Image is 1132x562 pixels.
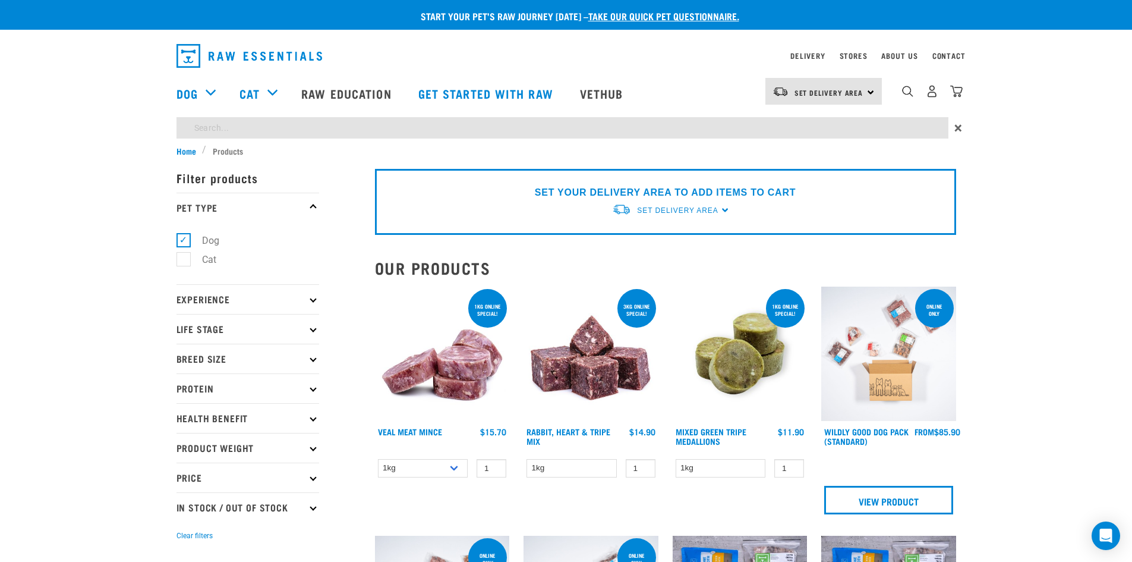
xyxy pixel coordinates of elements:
img: van-moving.png [772,86,789,97]
div: $85.90 [915,427,960,437]
input: 1 [477,459,506,478]
span: FROM [915,429,934,434]
img: Raw Essentials Logo [176,44,322,68]
nav: breadcrumbs [176,145,956,157]
a: Contact [932,54,966,58]
div: $15.70 [480,427,506,437]
img: home-icon@2x.png [950,85,963,98]
img: home-icon-1@2x.png [902,86,913,97]
p: SET YOUR DELIVERY AREA TO ADD ITEMS TO CART [535,186,796,200]
p: Price [176,463,319,492]
span: Set Delivery Area [637,206,718,215]
p: In Stock / Out Of Stock [176,492,319,522]
a: Get started with Raw [406,70,568,117]
div: $11.90 [778,427,804,437]
p: Protein [176,373,319,403]
a: Stores [840,54,868,58]
a: Home [176,145,203,157]
nav: dropdown navigation [167,39,966,73]
p: Filter products [176,163,319,193]
button: Clear filters [176,530,213,541]
img: 1175 Rabbit Heart Tripe Mix 01 [524,287,658,422]
a: Rabbit, Heart & Tripe Mix [526,429,610,443]
a: Dog [176,84,198,102]
a: take our quick pet questionnaire. [588,13,739,18]
img: 1160 Veal Meat Mince Medallions 01 [375,287,510,422]
a: Wildly Good Dog Pack (Standard) [824,429,909,443]
label: Dog [183,233,224,248]
a: Veal Meat Mince [378,429,442,434]
img: Dog 0 2sec [821,287,956,422]
div: 3kg online special! [617,297,656,322]
a: Delivery [790,54,825,58]
input: Search... [176,117,948,139]
p: Life Stage [176,314,319,344]
p: Breed Size [176,344,319,373]
a: Cat [239,84,260,102]
span: Set Delivery Area [794,90,863,95]
label: Cat [183,252,221,267]
a: Mixed Green Tripe Medallions [676,429,746,443]
span: × [954,117,962,139]
a: Raw Education [289,70,406,117]
p: Product Weight [176,433,319,463]
input: 1 [774,459,804,478]
div: 1kg online special! [766,297,805,322]
img: user.png [926,85,938,98]
p: Experience [176,284,319,314]
h2: Our Products [375,259,956,277]
p: Pet Type [176,193,319,222]
a: View Product [824,486,953,514]
div: Online Only [915,297,954,322]
a: Vethub [568,70,638,117]
div: 1kg online special! [468,297,507,322]
a: About Us [881,54,917,58]
img: Mixed Green Tripe [673,287,808,422]
div: Open Intercom Messenger [1092,522,1120,550]
div: $14.90 [629,427,655,437]
p: Health Benefit [176,403,319,433]
img: van-moving.png [612,203,631,216]
input: 1 [626,459,655,478]
span: Home [176,145,196,157]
